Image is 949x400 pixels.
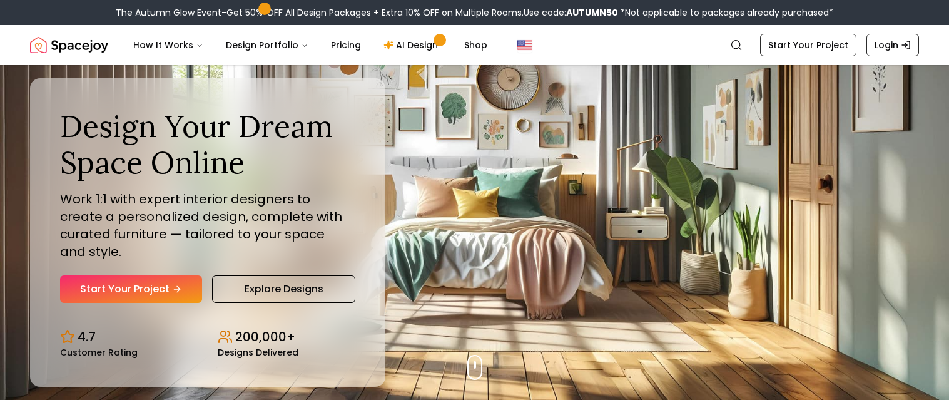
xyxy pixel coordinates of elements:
[78,328,96,346] p: 4.7
[216,33,318,58] button: Design Portfolio
[60,108,355,180] h1: Design Your Dream Space Online
[373,33,452,58] a: AI Design
[60,318,355,357] div: Design stats
[123,33,497,58] nav: Main
[235,328,295,346] p: 200,000+
[618,6,833,19] span: *Not applicable to packages already purchased*
[30,33,108,58] a: Spacejoy
[30,25,919,65] nav: Global
[123,33,213,58] button: How It Works
[524,6,618,19] span: Use code:
[517,38,532,53] img: United States
[454,33,497,58] a: Shop
[321,33,371,58] a: Pricing
[116,6,833,19] div: The Autumn Glow Event-Get 50% OFF All Design Packages + Extra 10% OFF on Multiple Rooms.
[60,348,138,357] small: Customer Rating
[866,34,919,56] a: Login
[760,34,856,56] a: Start Your Project
[30,33,108,58] img: Spacejoy Logo
[218,348,298,357] small: Designs Delivered
[566,6,618,19] b: AUTUMN50
[60,275,202,303] a: Start Your Project
[212,275,355,303] a: Explore Designs
[60,190,355,260] p: Work 1:1 with expert interior designers to create a personalized design, complete with curated fu...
